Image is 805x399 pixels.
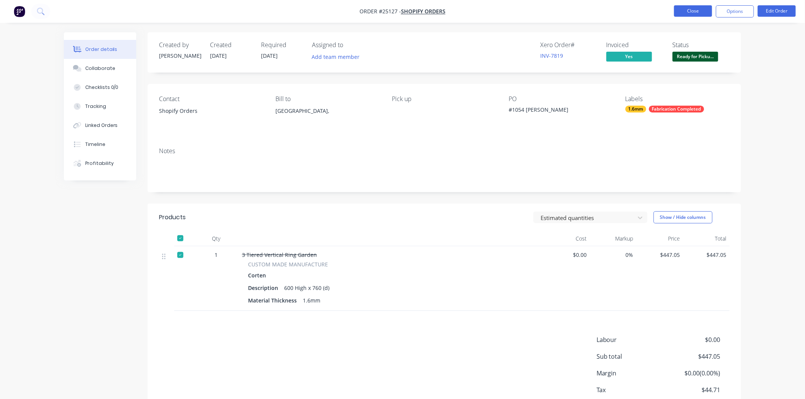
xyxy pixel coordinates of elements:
div: Timeline [85,141,105,148]
button: Profitability [64,154,136,173]
button: Show / Hide columns [654,211,713,223]
span: 0% [593,251,634,259]
button: Ready for Picku... [673,52,718,63]
div: Linked Orders [85,122,118,129]
span: $447.05 [640,251,680,259]
div: PO [509,95,613,103]
div: Shopify Orders [159,106,263,130]
div: Tracking [85,103,106,110]
div: Products [159,213,186,222]
div: Fabrication Completed [649,106,704,112]
div: 600 High x 760 (d) [281,282,332,293]
div: Cost [543,231,590,246]
span: 3 Tiered Vertical Ring Garden [242,251,317,258]
span: $447.05 [686,251,727,259]
span: Order #25127 - [360,8,401,15]
img: Factory [14,6,25,17]
div: Bill to [275,95,380,103]
div: Collaborate [85,65,115,72]
div: [GEOGRAPHIC_DATA], [275,106,380,130]
span: 1 [215,251,218,259]
div: Contact [159,95,263,103]
span: [DATE] [210,52,227,59]
a: INV-7819 [540,52,563,59]
div: Pick up [392,95,496,103]
div: 1.6mm [300,295,323,306]
div: Created by [159,41,201,49]
span: Yes [606,52,652,61]
button: Add team member [308,52,364,62]
div: Order details [85,46,118,53]
div: Xero Order # [540,41,597,49]
div: Price [636,231,683,246]
a: SHOPIFY ORDERS [401,8,445,15]
button: Collaborate [64,59,136,78]
div: Shopify Orders [159,106,263,116]
div: [GEOGRAPHIC_DATA], [275,106,380,116]
span: $0.00 [664,335,721,344]
div: #1054 [PERSON_NAME] [509,106,604,116]
span: $447.05 [664,352,721,361]
button: Checklists 0/0 [64,78,136,97]
div: Assigned to [312,41,388,49]
span: Tax [597,385,664,394]
div: Qty [193,231,239,246]
div: 1.6mm [625,106,646,112]
button: Timeline [64,135,136,154]
span: Margin [597,369,664,378]
div: Profitability [85,160,114,167]
div: Material Thickness [248,295,300,306]
span: $0.00 ( 0.00 %) [664,369,721,378]
div: Total [683,231,730,246]
div: Labels [625,95,730,103]
div: Checklists 0/0 [85,84,119,91]
button: Edit Order [758,5,796,17]
div: Invoiced [606,41,663,49]
span: Sub total [597,352,664,361]
span: $44.71 [664,385,721,394]
span: [DATE] [261,52,278,59]
div: Description [248,282,281,293]
div: Markup [590,231,637,246]
span: CUSTOM MADE MANUFACTURE [248,260,328,268]
div: [PERSON_NAME] [159,52,201,60]
div: Notes [159,147,730,155]
span: $0.00 [546,251,587,259]
div: Required [261,41,303,49]
span: Ready for Picku... [673,52,718,61]
button: Order details [64,40,136,59]
span: Labour [597,335,664,344]
button: Close [674,5,712,17]
button: Tracking [64,97,136,116]
div: Created [210,41,252,49]
button: Add team member [312,52,364,62]
div: Corten [248,270,269,281]
button: Linked Orders [64,116,136,135]
div: Status [673,41,730,49]
button: Options [716,5,754,17]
